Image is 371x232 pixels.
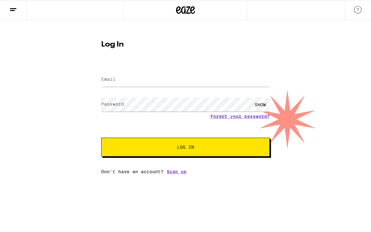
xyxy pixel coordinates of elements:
input: Email [101,73,270,87]
div: SHOW [251,97,270,112]
a: Forgot your password? [210,114,270,119]
label: Email [101,77,115,82]
button: Log In [101,138,270,157]
span: Log In [177,145,194,149]
div: Don't have an account? [101,169,270,174]
label: Password [101,102,124,107]
a: Sign up [167,169,186,174]
h1: Log In [101,41,270,48]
